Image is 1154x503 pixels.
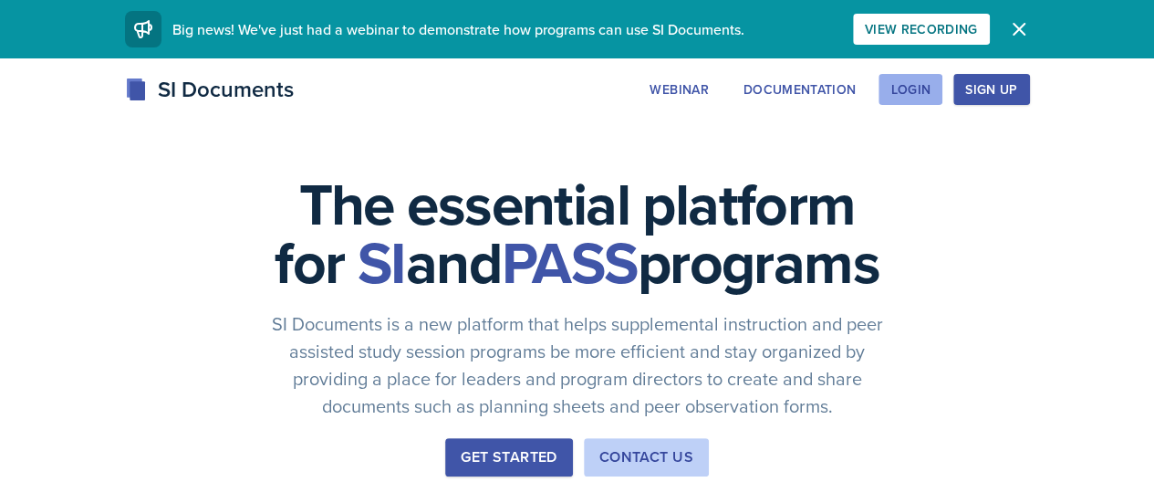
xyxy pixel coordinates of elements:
span: Big news! We've just had a webinar to demonstrate how programs can use SI Documents. [172,19,744,39]
button: Login [878,74,942,105]
button: Documentation [732,74,868,105]
button: View Recording [853,14,990,45]
div: SI Documents [125,73,294,106]
button: Sign Up [953,74,1029,105]
button: Webinar [638,74,720,105]
div: Sign Up [965,82,1017,97]
div: Contact Us [599,446,693,468]
button: Contact Us [584,438,709,477]
div: Login [890,82,930,97]
div: Documentation [743,82,857,97]
div: View Recording [865,22,978,37]
div: Get Started [461,446,556,468]
div: Webinar [650,82,708,97]
button: Get Started [445,438,572,477]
